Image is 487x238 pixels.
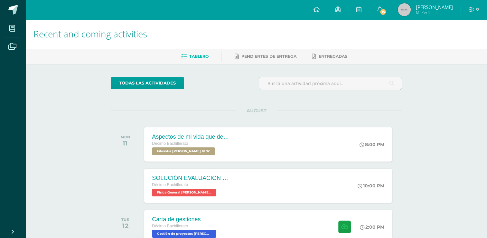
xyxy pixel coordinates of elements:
div: 2:00 PM [360,224,384,230]
div: SOLUCIÓN EVALUACIÓN FINAL U3 [152,175,229,182]
span: Mi Perfil [416,10,453,15]
div: MON [121,135,130,139]
span: Física General Bach IV 'A' [152,189,216,196]
a: Tablero [181,51,209,62]
span: Filosofía Bach IV 'A' [152,147,215,155]
span: Gestión de proyectos Bach IV 'A' [152,230,216,238]
div: 10:00 PM [358,183,384,189]
span: Pendientes de entrega [241,54,296,59]
a: Entregadas [312,51,347,62]
div: 11 [121,139,130,147]
span: Décimo Bachillerato [152,224,188,228]
span: Recent and coming activities [33,28,147,40]
span: Tablero [189,54,209,59]
div: 8:00 PM [360,142,384,147]
a: Pendientes de entrega [235,51,296,62]
span: AUGUST [236,108,277,114]
span: Décimo Bachillerato [152,141,188,146]
div: TUE [121,217,129,222]
span: [PERSON_NAME] [416,4,453,10]
span: Décimo Bachillerato [152,183,188,187]
a: todas las Actividades [111,77,184,89]
img: 45x45 [398,3,411,16]
span: Entregadas [319,54,347,59]
div: 12 [121,222,129,230]
span: 15 [379,8,387,15]
div: Aspectos de mi vida que debo cambiar. [152,134,229,140]
input: Busca una actividad próxima aquí... [259,77,402,90]
div: Carta de gestiones [152,216,218,223]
